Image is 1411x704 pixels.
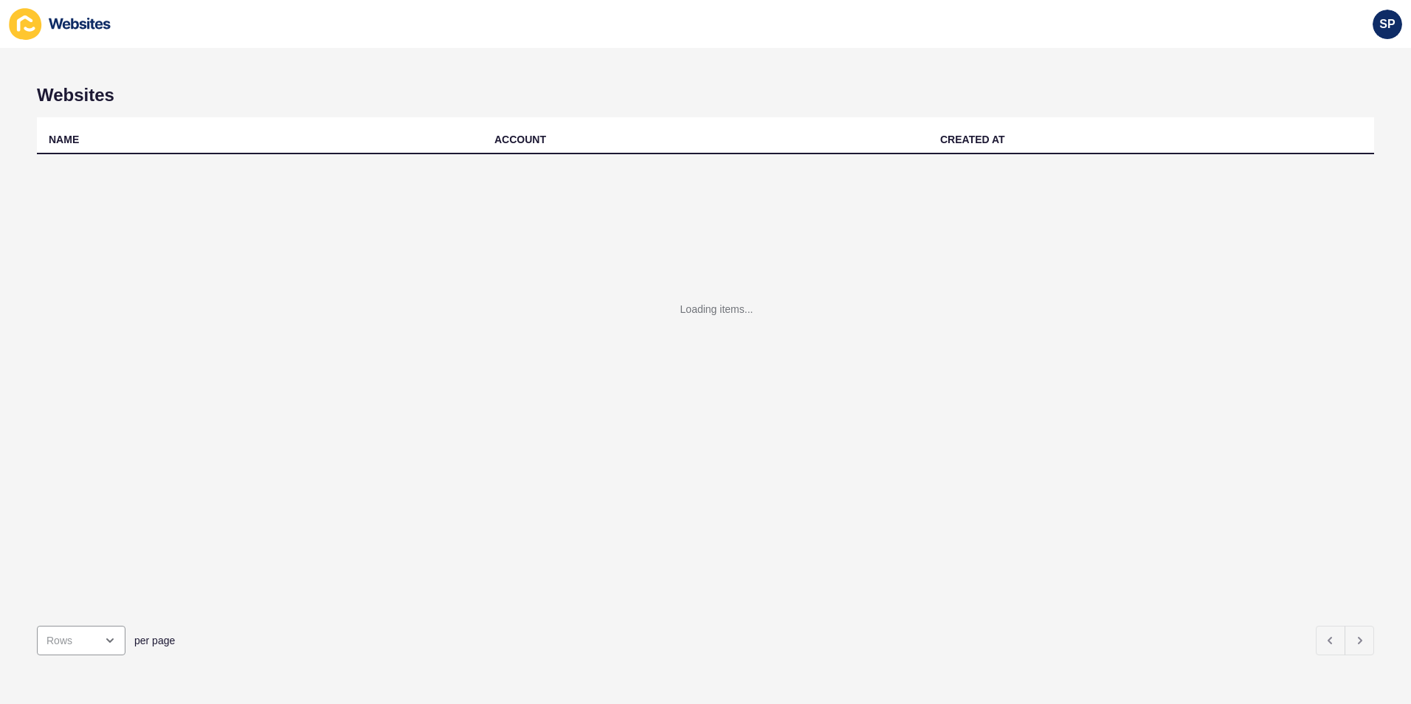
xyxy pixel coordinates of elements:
[49,132,79,147] div: NAME
[940,132,1005,147] div: CREATED AT
[1379,17,1395,32] span: SP
[37,85,1374,106] h1: Websites
[134,633,175,648] span: per page
[494,132,546,147] div: ACCOUNT
[37,626,125,655] div: open menu
[680,302,753,317] div: Loading items...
